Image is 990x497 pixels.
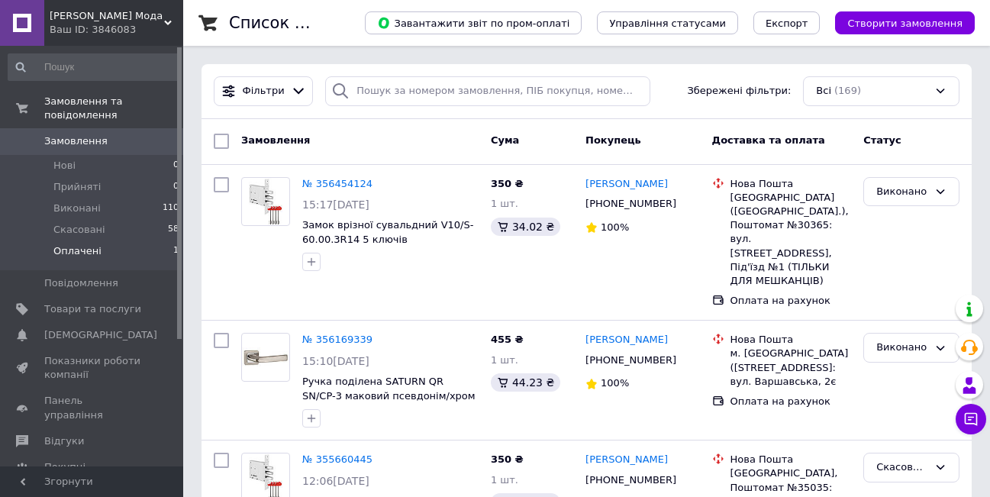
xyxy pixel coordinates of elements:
[687,84,791,98] span: Збережені фільтри:
[44,302,141,316] span: Товари та послуги
[302,376,476,402] a: Ручка поділена SATURN QR SN/CP-3 маковий псевдонім/хром
[44,460,85,474] span: Покупці
[44,434,84,448] span: Відгуки
[491,178,524,189] span: 350 ₴
[816,84,831,98] span: Всі
[173,180,179,194] span: 0
[876,460,928,476] div: Скасовано
[44,276,118,290] span: Повідомлення
[730,177,852,191] div: Нова Пошта
[241,177,290,226] a: Фото товару
[712,134,825,146] span: Доставка та оплата
[377,16,569,30] span: Завантажити звіт по пром-оплаті
[243,84,285,98] span: Фільтри
[325,76,650,106] input: Пошук за номером замовлення, ПІБ покупця, номером телефону, Email, номером накладної
[730,191,852,288] div: [GEOGRAPHIC_DATA] ([GEOGRAPHIC_DATA].), Поштомат №30365: вул. [STREET_ADDRESS], Під'їзд №1 (ТІЛЬК...
[241,134,310,146] span: Замовлення
[50,9,164,23] span: Замкова Мода
[491,218,560,236] div: 34.02 ₴
[44,354,141,382] span: Показники роботи компанії
[601,221,629,233] span: 100%
[730,333,852,347] div: Нова Пошта
[53,202,101,215] span: Виконані
[491,134,519,146] span: Cума
[8,53,180,81] input: Пошук
[302,355,369,367] span: 15:10[DATE]
[44,328,157,342] span: [DEMOGRAPHIC_DATA]
[163,202,179,215] span: 110
[241,333,290,382] a: Фото товару
[491,453,524,465] span: 350 ₴
[491,474,518,486] span: 1 шт.
[601,377,629,389] span: 100%
[242,347,289,368] img: Фото товару
[730,347,852,389] div: м. [GEOGRAPHIC_DATA] ([STREET_ADDRESS]: вул. Варшавська, 2є
[44,394,141,421] span: Панель управління
[491,198,518,209] span: 1 шт.
[585,134,641,146] span: Покупець
[876,340,928,356] div: Виконано
[173,159,179,173] span: 0
[302,198,369,211] span: 15:17[DATE]
[834,85,861,96] span: (169)
[53,180,101,194] span: Прийняті
[44,134,108,148] span: Замовлення
[582,194,679,214] div: [PHONE_NUMBER]
[585,453,668,467] a: [PERSON_NAME]
[820,17,975,28] a: Створити замовлення
[847,18,963,29] span: Створити замовлення
[50,23,183,37] div: Ваш ID: 3846083
[53,223,105,237] span: Скасовані
[582,470,679,490] div: [PHONE_NUMBER]
[609,18,726,29] span: Управління статусами
[582,350,679,370] div: [PHONE_NUMBER]
[302,334,372,345] a: № 356169339
[491,354,518,366] span: 1 шт.
[249,178,282,225] img: Фото товару
[876,184,928,200] div: Виконано
[753,11,821,34] button: Експорт
[365,11,582,34] button: Завантажити звіт по пром-оплаті
[597,11,738,34] button: Управління статусами
[766,18,808,29] span: Експорт
[730,294,852,308] div: Оплата на рахунок
[491,334,524,345] span: 455 ₴
[302,219,473,245] a: Замок врізної сувальдний V10/S-60.00.3R14 5 ключів
[956,404,986,434] button: Чат з покупцем
[730,395,852,408] div: Оплата на рахунок
[730,453,852,466] div: Нова Пошта
[835,11,975,34] button: Створити замовлення
[229,14,384,32] h1: Список замовлень
[302,475,369,487] span: 12:06[DATE]
[53,159,76,173] span: Нові
[585,333,668,347] a: [PERSON_NAME]
[173,244,179,258] span: 1
[302,178,372,189] a: № 356454124
[53,244,102,258] span: Оплачені
[491,373,560,392] div: 44.23 ₴
[44,95,183,122] span: Замовлення та повідомлення
[585,177,668,192] a: [PERSON_NAME]
[302,453,372,465] a: № 355660445
[168,223,179,237] span: 58
[863,134,901,146] span: Статус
